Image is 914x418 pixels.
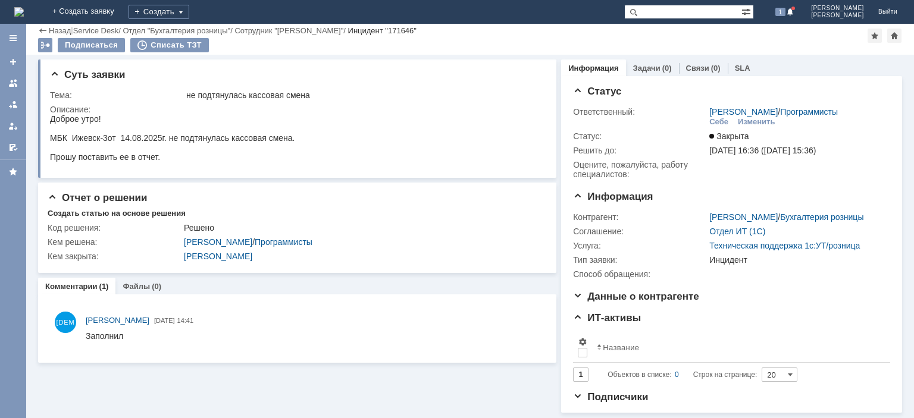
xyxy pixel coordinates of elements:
[608,367,757,382] i: Строк на странице:
[50,90,184,100] div: Тема:
[811,5,864,12] span: [PERSON_NAME]
[573,86,621,97] span: Статус
[4,95,23,114] a: Заявки в моей ответственности
[123,282,150,291] a: Файлы
[675,367,679,382] div: 0
[709,241,860,250] a: Техническая поддержка 1с:УТ/розница
[573,191,653,202] span: Информация
[811,12,864,19] span: [PERSON_NAME]
[686,64,709,73] a: Связи
[573,255,707,265] div: Тип заявки:
[741,5,753,17] span: Расширенный поиск
[578,337,587,347] span: Настройки
[4,74,23,93] a: Заявки на командах
[50,69,125,80] span: Суть заявки
[184,237,252,247] a: [PERSON_NAME]
[573,146,707,155] div: Решить до:
[234,26,348,35] div: /
[348,26,417,35] div: Инцидент "171646"
[82,19,245,29] span: 08.2025г. не подтянулась кассовая смена.
[48,192,147,203] span: Отчет о решении
[780,212,863,222] a: Бухгалтерия розницы
[573,227,707,236] div: Соглашение:
[14,7,24,17] img: logo
[184,237,540,247] div: /
[709,255,884,265] div: Инцидент
[709,117,728,127] div: Себе
[48,237,181,247] div: Кем решена:
[633,64,661,73] a: Задачи
[775,8,786,16] span: 1
[184,252,252,261] a: [PERSON_NAME]
[48,223,181,232] div: Код решения:
[573,107,707,117] div: Ответственный:
[129,5,189,19] div: Создать
[709,131,749,141] span: Закрыта
[573,291,699,302] span: Данные о контрагенте
[868,29,882,43] div: Добавить в избранное
[709,107,778,117] a: [PERSON_NAME]
[709,212,863,222] div: /
[662,64,672,73] div: (0)
[123,26,230,35] a: Отдел "Бухгалтерия розницы"
[709,227,765,236] a: Отдел ИТ (1С)
[45,282,98,291] a: Комментарии
[573,269,707,279] div: Способ обращения:
[154,317,175,324] span: [DATE]
[73,26,119,35] a: Service Desk
[255,237,312,247] a: Программисты
[573,391,648,403] span: Подписчики
[592,332,881,363] th: Название
[573,131,707,141] div: Статус:
[735,64,750,73] a: SLA
[14,7,24,17] a: Перейти на домашнюю страницу
[711,64,721,73] div: (0)
[4,138,23,157] a: Мои согласования
[709,212,778,222] a: [PERSON_NAME]
[123,26,234,35] div: /
[49,26,71,35] a: Назад
[50,105,542,114] div: Описание:
[71,26,73,34] div: |
[86,315,149,326] a: [PERSON_NAME]
[573,241,707,250] div: Услуга:
[234,26,343,35] a: Сотрудник "[PERSON_NAME]"
[780,107,838,117] a: Программисты
[709,107,838,117] div: /
[608,370,671,379] span: Объектов в списке:
[738,117,775,127] div: Изменить
[73,26,123,35] div: /
[152,282,161,291] div: (0)
[186,90,540,100] div: не подтянулась кассовая смена
[573,160,707,179] div: Oцените, пожалуйста, работу специалистов:
[177,317,194,324] span: 14:41
[887,29,902,43] div: Сделать домашней страницей
[573,312,641,323] span: ИТ-активы
[99,282,109,291] div: (1)
[568,64,618,73] a: Информация
[4,117,23,136] a: Мои заявки
[4,52,23,71] a: Создать заявку
[184,223,540,232] div: Решено
[573,212,707,222] div: Контрагент:
[709,146,816,155] span: [DATE] 16:36 ([DATE] 15:36)
[48,209,186,218] div: Создать статью на основе решения
[86,316,149,325] span: [PERSON_NAME]
[58,19,82,29] span: от 14.
[603,343,639,352] div: Название
[48,252,181,261] div: Кем закрыта:
[38,38,52,52] div: Работа с массовостью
